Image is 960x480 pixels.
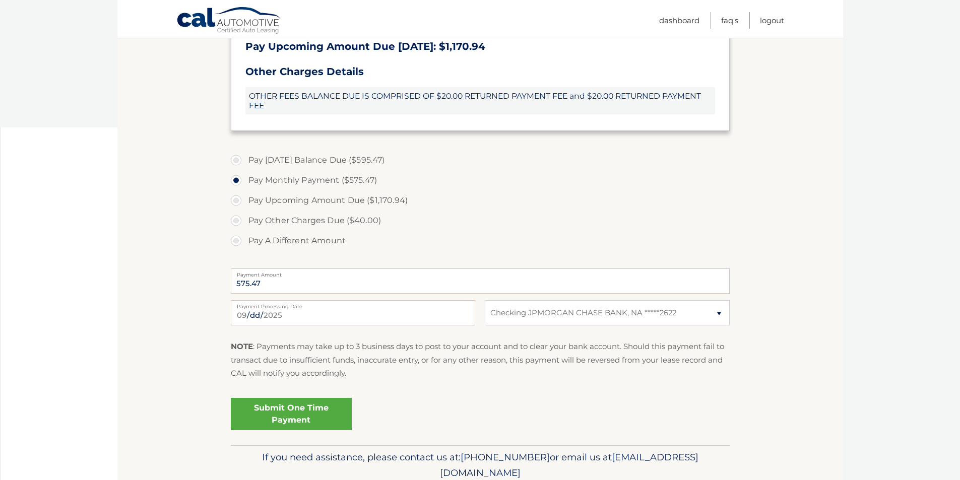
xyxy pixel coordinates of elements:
[245,87,715,114] span: OTHER FEES BALANCE DUE IS COMPRISED OF $20.00 RETURNED PAYMENT FEE and $20.00 RETURNED PAYMENT FEE
[461,451,550,463] span: [PHONE_NUMBER]
[760,12,784,29] a: Logout
[231,231,730,251] label: Pay A Different Amount
[231,211,730,231] label: Pay Other Charges Due ($40.00)
[231,340,730,380] p: : Payments may take up to 3 business days to post to your account and to clear your bank account....
[721,12,738,29] a: FAQ's
[231,398,352,430] a: Submit One Time Payment
[231,170,730,190] label: Pay Monthly Payment ($575.47)
[231,300,475,308] label: Payment Processing Date
[176,7,282,36] a: Cal Automotive
[245,40,715,53] h3: Pay Upcoming Amount Due [DATE]: $1,170.94
[231,150,730,170] label: Pay [DATE] Balance Due ($595.47)
[231,341,253,351] strong: NOTE
[231,268,730,294] input: Payment Amount
[231,268,730,277] label: Payment Amount
[245,65,715,78] h3: Other Charges Details
[231,190,730,211] label: Pay Upcoming Amount Due ($1,170.94)
[659,12,699,29] a: Dashboard
[231,300,475,325] input: Payment Date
